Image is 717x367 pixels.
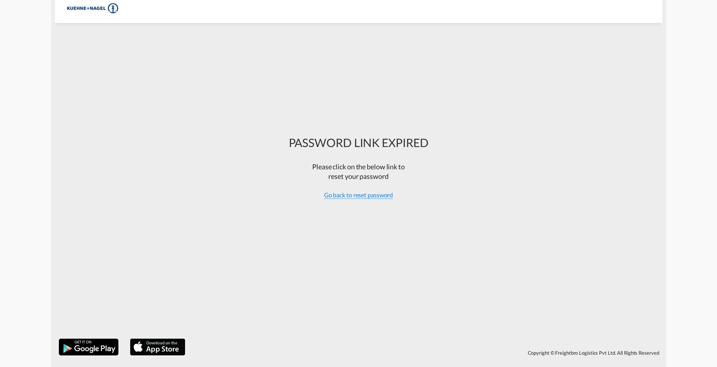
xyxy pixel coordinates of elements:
img: google.png [58,338,119,356]
span: reset your password [328,172,388,180]
div: Copyright © Freightbro Logistics Pvt Ltd. All Rights Reserved [189,346,662,359]
img: apple.png [129,338,186,356]
span: Go back to reset password [324,191,393,199]
div: PASSWORD LINK EXPIRED [289,134,429,150]
span: Please click on the below link to [312,162,405,171]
